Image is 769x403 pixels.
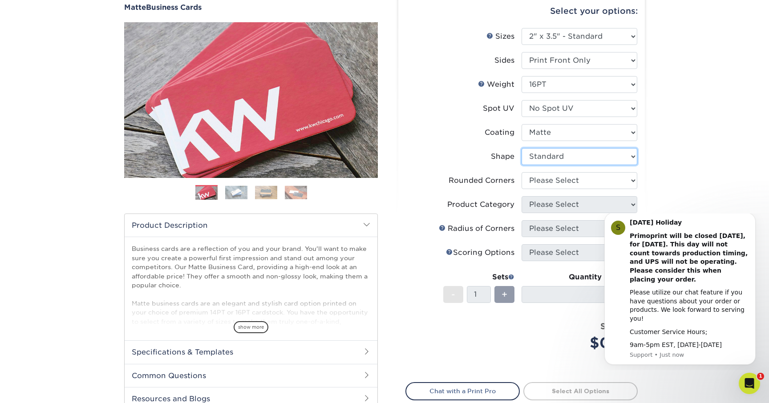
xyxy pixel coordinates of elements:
div: 9am-5pm EST, [DATE]-[DATE] [39,127,158,136]
a: MatteBusiness Cards [124,3,378,12]
iframe: Intercom notifications message [591,214,769,370]
img: Business Cards 04 [285,185,307,199]
span: + [502,288,507,301]
div: Product Category [447,199,514,210]
div: $0.00 [528,332,637,354]
div: Message content [39,5,158,136]
a: Chat with a Print Pro [405,382,520,400]
div: Weight [478,79,514,90]
div: Radius of Corners [439,223,514,234]
img: Business Cards 01 [195,182,218,204]
div: Sets [443,272,514,282]
b: Primoprint will be closed [DATE], for [DATE]. This day will not count towards production timing, ... [39,19,157,69]
div: Sizes [486,31,514,42]
div: Shape [491,151,514,162]
h2: Specifications & Templates [125,340,377,363]
div: Please utilize our chat feature if you have questions about your order or products. We look forwa... [39,75,158,109]
p: Message from Support, sent Just now [39,137,158,145]
iframe: Google Customer Reviews [2,376,76,400]
div: Sides [494,55,514,66]
span: show more [234,321,268,333]
h1: Business Cards [124,3,378,12]
div: Rounded Corners [449,175,514,186]
div: Profile image for Support [20,7,34,21]
img: Business Cards 03 [255,185,277,199]
div: Customer Service Hours; [39,114,158,123]
img: Business Cards 02 [225,185,247,199]
span: Matte [124,3,146,12]
iframe: Intercom live chat [739,373,760,394]
p: Business cards are a reflection of you and your brand. You'll want to make sure you create a powe... [132,244,370,371]
span: 1 [757,373,764,380]
div: Spot UV [483,103,514,114]
h2: Common Questions [125,364,377,387]
a: Select All Options [523,382,638,400]
span: - [451,288,455,301]
div: Quantity per Set [522,272,637,282]
div: Coating [485,127,514,138]
h2: Product Description [125,214,377,237]
div: Scoring Options [446,247,514,258]
b: [DATE] Holiday [39,5,91,12]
